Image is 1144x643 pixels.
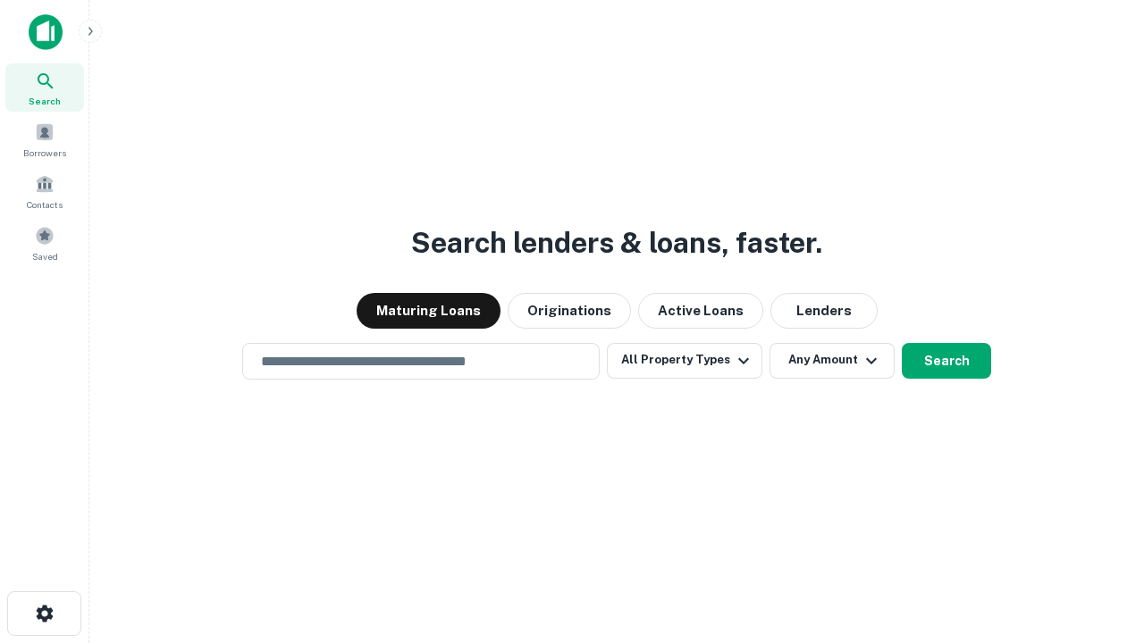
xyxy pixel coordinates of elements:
[27,197,63,212] span: Contacts
[32,249,58,263] span: Saved
[5,115,84,163] a: Borrowers
[770,293,878,329] button: Lenders
[508,293,631,329] button: Originations
[902,343,991,379] button: Search
[411,221,822,264] h3: Search lenders & loans, faster.
[5,63,84,112] a: Search
[638,293,763,329] button: Active Loans
[770,343,895,379] button: Any Amount
[357,293,500,329] button: Maturing Loans
[5,219,84,267] a: Saved
[607,343,762,379] button: All Property Types
[23,146,66,160] span: Borrowers
[1055,500,1144,586] iframe: Chat Widget
[5,167,84,215] a: Contacts
[29,14,63,50] img: capitalize-icon.png
[29,94,61,108] span: Search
